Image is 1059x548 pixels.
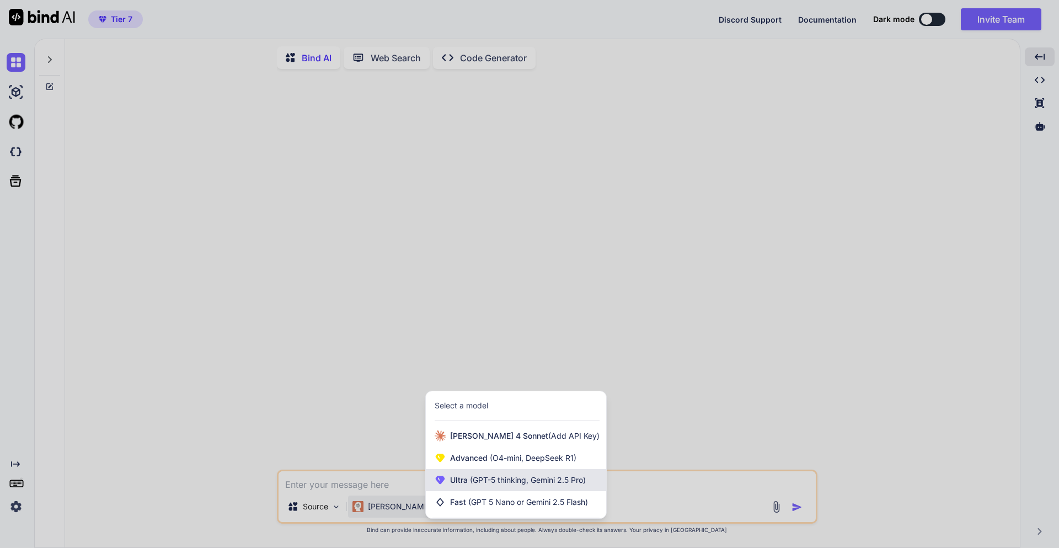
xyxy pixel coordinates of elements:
span: (O4-mini, DeepSeek R1) [488,453,576,462]
span: Advanced [450,453,576,464]
span: (Add API Key) [548,431,600,440]
div: Select a model [435,400,488,411]
span: [PERSON_NAME] 4 Sonnet [450,430,600,441]
span: (GPT 5 Nano or Gemini 2.5 Flash) [468,497,588,507]
span: (GPT-5 thinking, Gemini 2.5 Pro) [468,475,586,485]
span: Ultra [450,475,586,486]
span: Fast [450,497,588,508]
